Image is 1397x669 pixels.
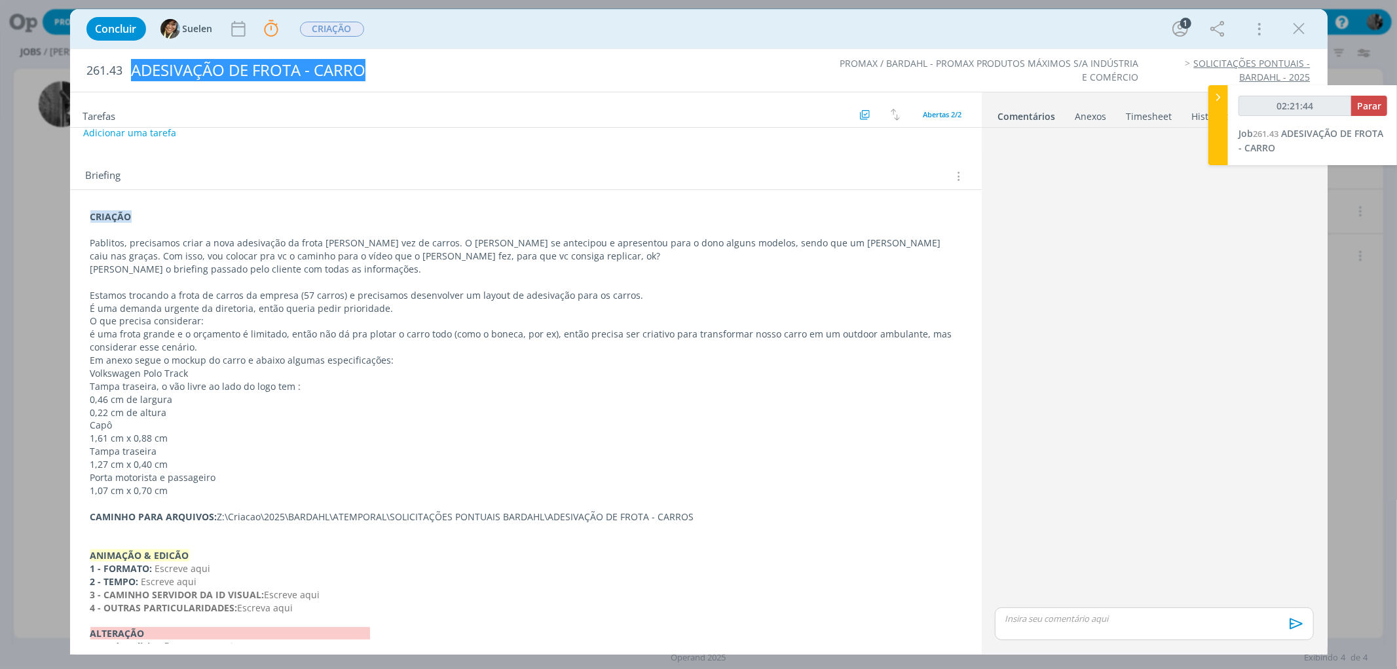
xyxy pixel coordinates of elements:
p: 1,27 cm x 0,40 cm [90,458,961,471]
p: Z:\Criacao\2025\BARDAHL\ATEMPORAL\SOLICITAÇÕES PONTUAIS BARDAHL\ADESIVAÇÃO DE FROTA - CARROS [90,510,961,524]
div: ADESIVAÇÃO DE FROTA - CARRO [126,54,795,86]
p: Tampa traseira [90,445,961,458]
span: Parar [1357,100,1381,112]
span: Escreva aqui [178,640,234,653]
span: Concluir [96,24,137,34]
button: Concluir [86,17,146,41]
a: PROMAX / BARDAHL - PROMAX PRODUTOS MÁXIMOS S/A INDÚSTRIA E COMÉRCIO [840,57,1139,83]
p: Volkswagen Polo Track [90,367,961,380]
p: 0,46 cm de largura [90,393,961,406]
button: 1 [1170,18,1191,39]
a: Histórico [1191,104,1231,123]
p: é uma frota grande e o orçamento é limitado, então não dá pra plotar o carro todo (como o boneca,... [90,328,961,354]
div: Anexos [1075,110,1107,123]
strong: CRIAÇÃO [90,210,132,223]
div: 1 [1180,18,1191,29]
strong: 2 - TEMPO: [90,575,139,588]
p: Pablitos, precisamos criar a nova adesivação da frota [PERSON_NAME] vez de carros. O [PERSON_NAME... [90,237,961,263]
span: Escreve aqui [141,575,197,588]
p: Estamos trocando a frota de carros da empresa (57 carros) e precisamos desenvolver um layout de a... [90,289,961,302]
p: Tampa traseira, o vão livre ao lado do logo tem : [90,380,961,393]
p: 1,61 cm x 0,88 cm [90,432,961,445]
p: O que precisa considerar: [90,315,961,328]
a: Comentários [997,104,1056,123]
span: Escreve aqui [265,588,320,601]
a: SOLICITAÇÕES PONTUAIS - BARDAHL - 2025 [1194,57,1311,83]
p: 0,22 cm de altura [90,406,961,419]
p: Em anexo segue o mockup do carro e abaixo algumas especificações: [90,354,961,367]
span: 261.43 [1253,128,1278,140]
img: S [160,19,180,39]
p: 1,07 cm x 0,70 cm [90,484,961,497]
span: ADESIVAÇÃO DE FROTA - CARRO [1239,127,1383,154]
a: Timesheet [1126,104,1173,123]
span: Tarefas [83,107,116,123]
a: Job261.43ADESIVAÇÃO DE FROTA - CARRO [1239,127,1383,154]
span: Briefing [86,168,121,185]
div: dialog [70,9,1328,655]
p: É uma demanda urgente da diretoria, então queria pedir prioridade. [90,302,961,315]
strong: 1 - FORMATO: [90,562,153,575]
span: Abertas 2/2 [923,109,962,119]
button: Adicionar uma tarefa [83,121,177,145]
img: arrow-down-up.svg [891,109,900,121]
p: Porta motorista e passageiro [90,471,961,484]
p: Capô [90,419,961,432]
span: 261.43 [87,64,123,78]
button: CRIAÇÃO [299,21,365,37]
strong: ALTERAÇÃO [90,627,370,640]
strong: 4 - OUTRAS PARTICULARIDADES: [90,602,238,614]
span: CRIAÇÃO [300,22,364,37]
span: Escreva aqui [238,602,293,614]
button: Parar [1351,96,1387,116]
strong: ANIMAÇÃO & EDICÃO [90,549,189,562]
button: SSuelen [160,19,213,39]
span: Suelen [183,24,213,33]
strong: CAMINHO PARA ARQUIVOS: [90,510,217,523]
p: [PERSON_NAME] o briefing passado pelo cliente com todas as informações. [90,263,961,276]
strong: Data de solicitação: [90,640,178,653]
strong: 3 - CAMINHO SERVIDOR DA ID VISUAL: [90,588,265,601]
span: Escreve aqui [155,562,211,575]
